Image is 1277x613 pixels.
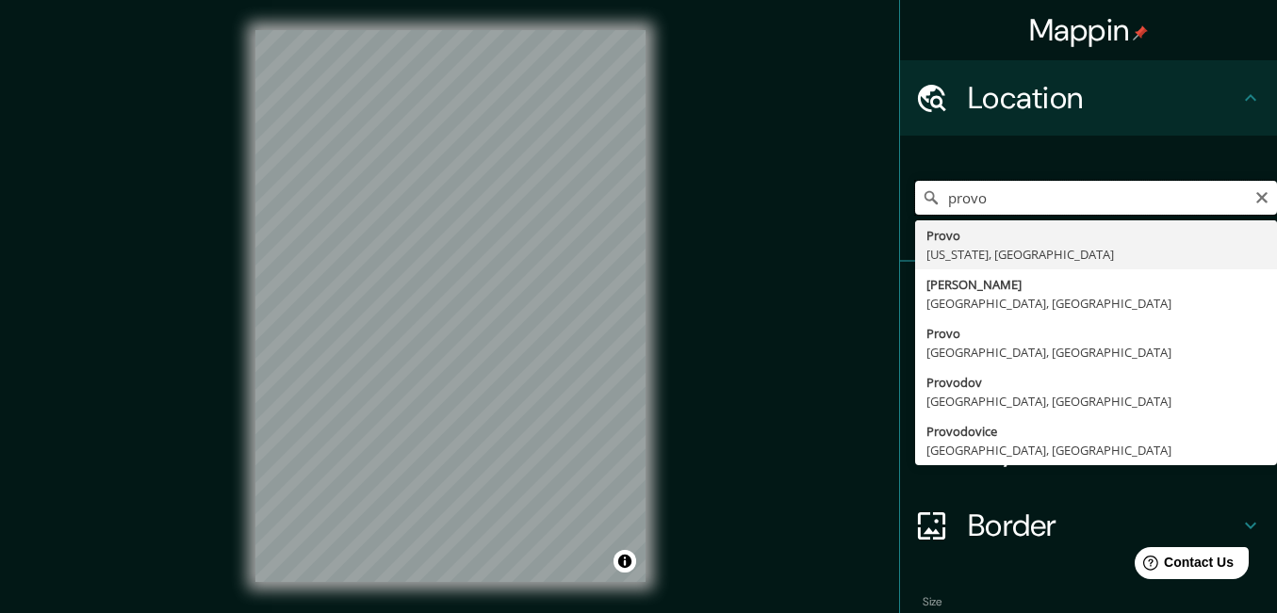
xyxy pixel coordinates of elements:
[900,337,1277,412] div: Style
[255,30,646,582] canvas: Map
[900,262,1277,337] div: Pins
[923,594,942,610] label: Size
[968,507,1239,544] h4: Border
[968,79,1239,117] h4: Location
[926,343,1266,362] div: [GEOGRAPHIC_DATA], [GEOGRAPHIC_DATA]
[926,373,1266,392] div: Provodov
[926,245,1266,264] div: [US_STATE], [GEOGRAPHIC_DATA]
[926,226,1266,245] div: Provo
[900,412,1277,488] div: Layout
[1254,187,1269,205] button: Clear
[926,275,1266,294] div: [PERSON_NAME]
[926,294,1266,313] div: [GEOGRAPHIC_DATA], [GEOGRAPHIC_DATA]
[915,181,1277,215] input: Pick your city or area
[900,488,1277,563] div: Border
[926,392,1266,411] div: [GEOGRAPHIC_DATA], [GEOGRAPHIC_DATA]
[900,60,1277,136] div: Location
[1109,540,1256,592] iframe: Help widget launcher
[926,422,1266,441] div: Provodovice
[926,324,1266,343] div: Provo
[926,441,1266,460] div: [GEOGRAPHIC_DATA], [GEOGRAPHIC_DATA]
[1029,11,1149,49] h4: Mappin
[968,431,1239,469] h4: Layout
[1133,25,1148,40] img: pin-icon.png
[614,550,636,573] button: Toggle attribution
